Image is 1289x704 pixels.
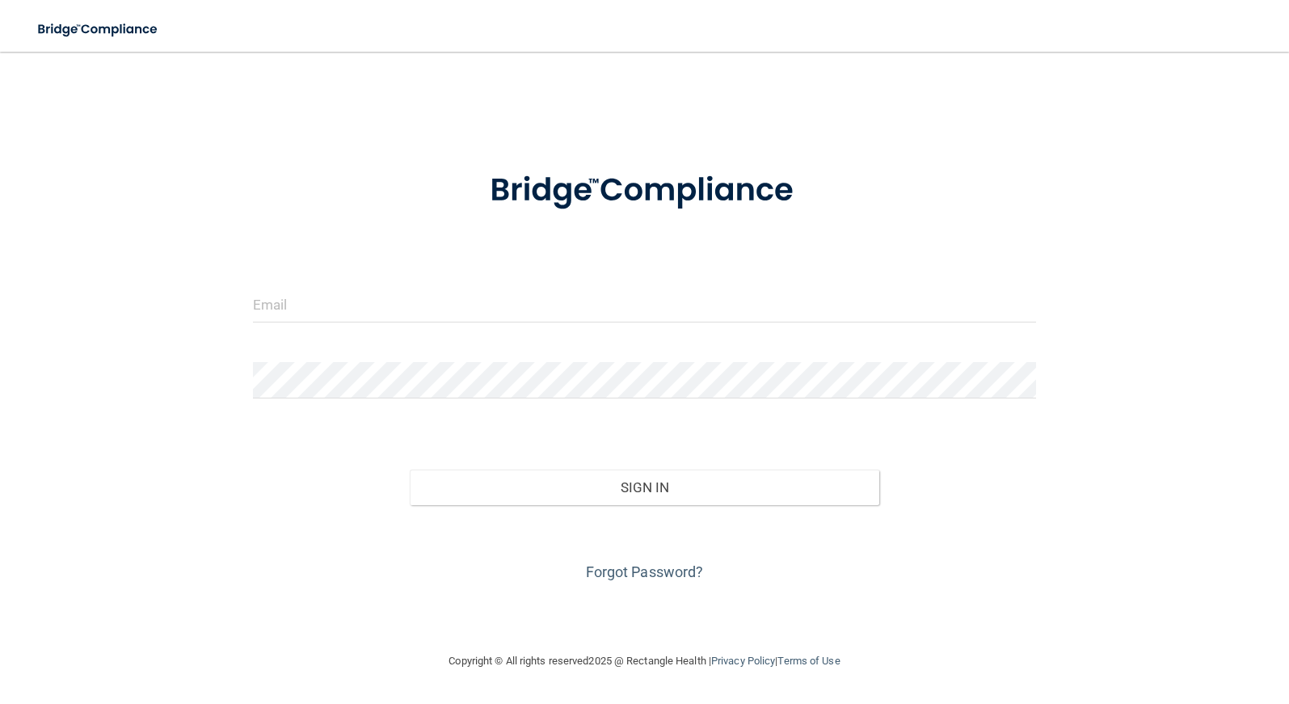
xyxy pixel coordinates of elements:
a: Privacy Policy [711,655,775,667]
a: Forgot Password? [586,563,704,580]
input: Email [253,286,1037,322]
img: bridge_compliance_login_screen.278c3ca4.svg [24,13,173,46]
button: Sign In [410,470,880,505]
img: bridge_compliance_login_screen.278c3ca4.svg [457,149,833,233]
div: Copyright © All rights reserved 2025 @ Rectangle Health | | [350,635,940,687]
a: Terms of Use [777,655,840,667]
